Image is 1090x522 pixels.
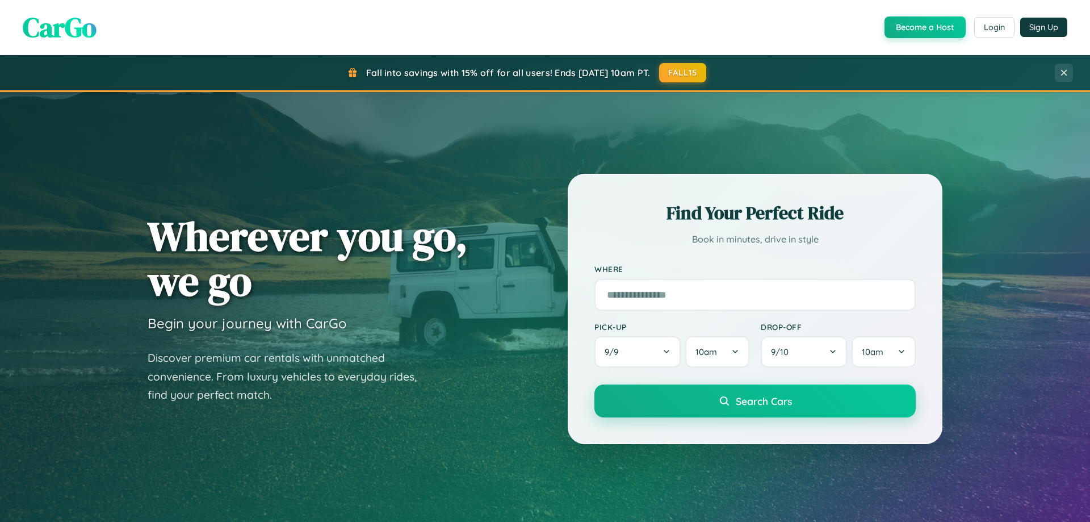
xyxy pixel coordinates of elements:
[148,315,347,332] h3: Begin your journey with CarGo
[685,336,749,368] button: 10am
[659,63,707,82] button: FALL15
[366,67,651,78] span: Fall into savings with 15% off for all users! Ends [DATE] 10am PT.
[852,336,916,368] button: 10am
[761,322,916,332] label: Drop-off
[974,17,1014,37] button: Login
[884,16,966,38] button: Become a Host
[23,9,97,46] span: CarGo
[594,322,749,332] label: Pick-up
[594,336,681,368] button: 9/9
[771,346,794,357] span: 9 / 10
[1020,18,1067,37] button: Sign Up
[736,395,792,407] span: Search Cars
[695,346,717,357] span: 10am
[594,385,916,417] button: Search Cars
[605,346,624,357] span: 9 / 9
[862,346,883,357] span: 10am
[594,231,916,248] p: Book in minutes, drive in style
[594,201,916,225] h2: Find Your Perfect Ride
[148,349,431,404] p: Discover premium car rentals with unmatched convenience. From luxury vehicles to everyday rides, ...
[594,265,916,274] label: Where
[761,336,847,368] button: 9/10
[148,214,468,303] h1: Wherever you go, we go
